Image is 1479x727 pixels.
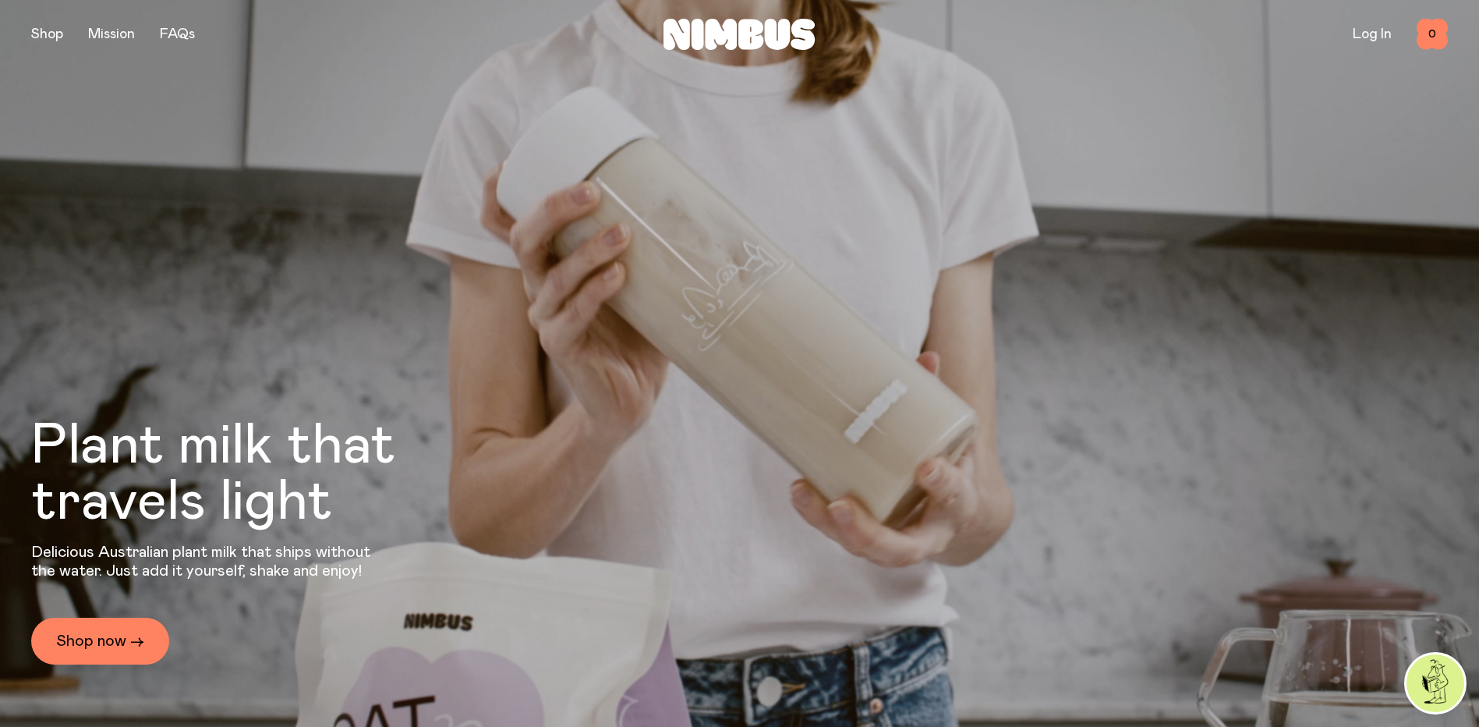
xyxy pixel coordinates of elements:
h1: Plant milk that travels light [31,418,480,530]
button: 0 [1417,19,1448,50]
a: Log In [1353,27,1392,41]
a: Mission [88,27,135,41]
p: Delicious Australian plant milk that ships without the water. Just add it yourself, shake and enjoy! [31,543,380,580]
a: FAQs [160,27,195,41]
a: Shop now → [31,618,169,665]
img: agent [1406,654,1464,712]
